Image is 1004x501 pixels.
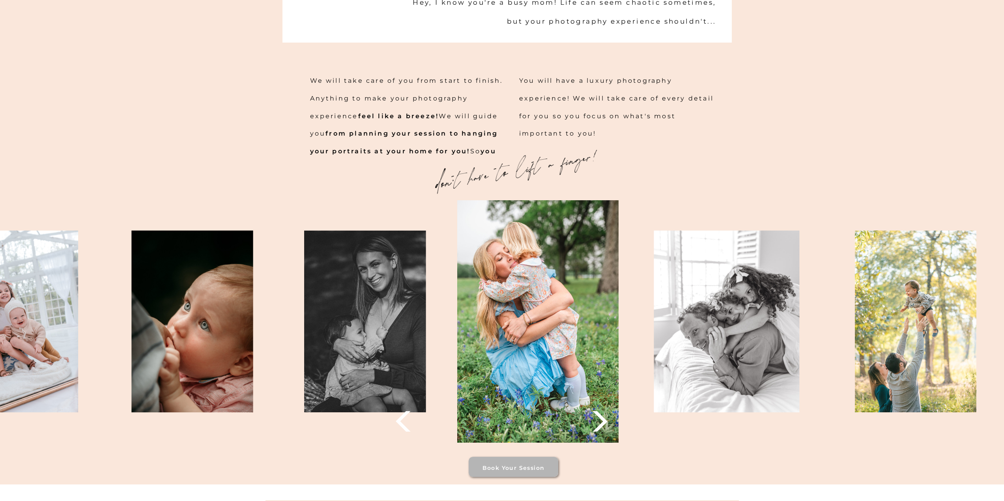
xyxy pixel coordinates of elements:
[310,130,498,155] b: from planning your session to hanging your portraits at your home for you!
[310,72,717,191] h2: We will take care of you from start to finish. Anything to make your photography experience We wi...
[480,147,496,155] b: you
[471,464,557,470] a: Book your session
[358,112,439,120] b: feel like a breeze!
[435,142,651,186] p: don't have to lift a finger!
